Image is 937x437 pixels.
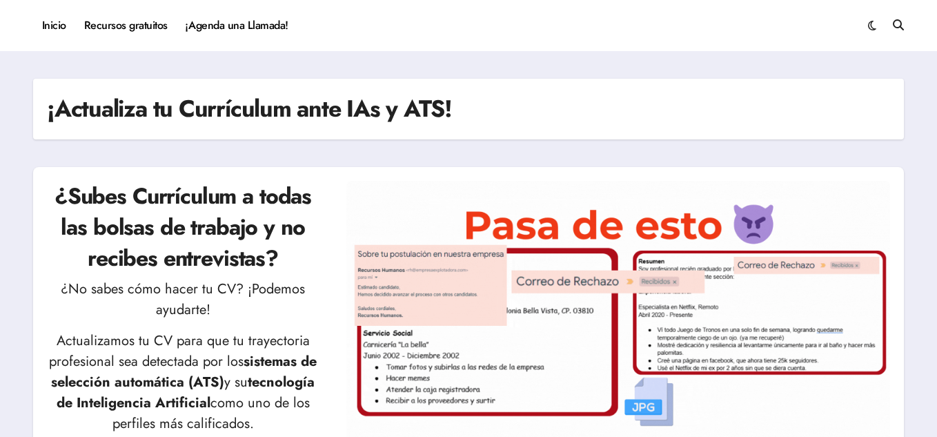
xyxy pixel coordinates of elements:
strong: sistemas de selección automática (ATS) [51,351,317,392]
p: ¿No sabes cómo hacer tu CV? ¡Podemos ayudarte! [47,279,319,320]
strong: tecnología de Inteligencia Artificial [57,372,315,413]
p: Actualizamos tu CV para que tu trayectoria profesional sea detectada por los y su como uno de los... [47,331,319,434]
a: ¡Agenda una Llamada! [177,7,297,44]
a: Inicio [33,7,75,44]
h1: ¡Actualiza tu Currículum ante IAs y ATS! [47,93,452,126]
h2: ¿Subes Currículum a todas las bolsas de trabajo y no recibes entrevistas? [47,181,319,273]
a: Recursos gratuitos [75,7,177,44]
